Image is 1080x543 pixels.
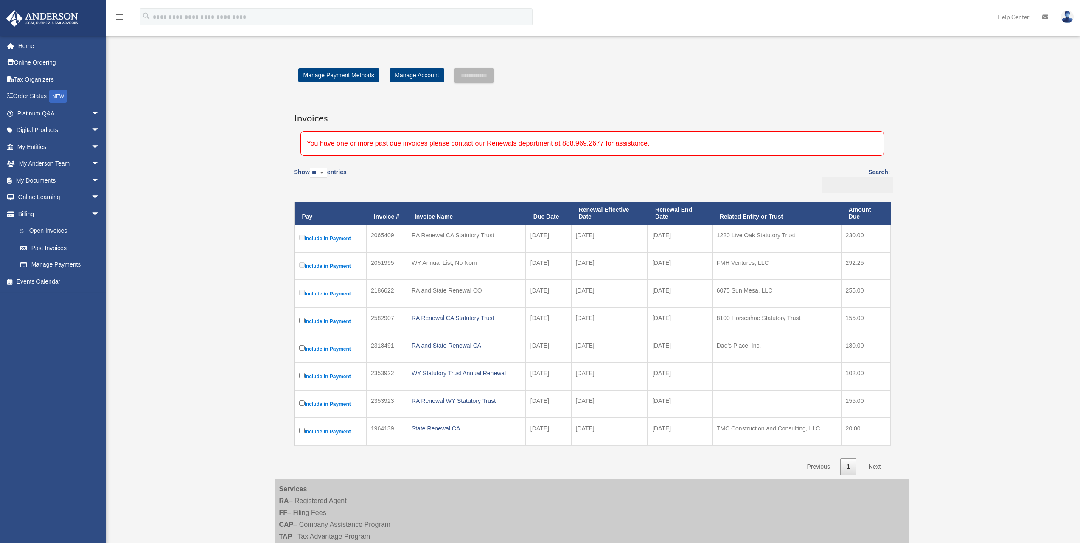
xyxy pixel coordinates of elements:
div: State Renewal CA [412,422,521,434]
th: Pay: activate to sort column descending [295,202,366,225]
a: Manage Payments [12,256,108,273]
td: 2353922 [366,363,407,390]
td: [DATE] [571,335,648,363]
span: arrow_drop_down [91,189,108,206]
td: 2318491 [366,335,407,363]
select: Showentries [310,168,327,178]
span: arrow_drop_down [91,155,108,173]
label: Include in Payment [299,261,362,271]
td: [DATE] [526,390,571,418]
img: Anderson Advisors Platinum Portal [4,10,81,27]
td: TMC Construction and Consulting, LLC [712,418,841,445]
td: [DATE] [526,363,571,390]
input: Include in Payment [299,290,305,295]
td: 1964139 [366,418,407,445]
input: Include in Payment [299,428,305,433]
td: [DATE] [526,252,571,280]
h3: Invoices [294,104,890,125]
td: [DATE] [571,390,648,418]
td: FMH Ventures, LLC [712,252,841,280]
td: 20.00 [841,418,891,445]
th: Amount Due: activate to sort column ascending [841,202,891,225]
div: RA and State Renewal CA [412,340,521,352]
td: 2065409 [366,225,407,252]
div: NEW [49,90,67,103]
td: [DATE] [648,307,712,335]
label: Search: [819,167,890,193]
a: $Open Invoices [12,222,104,240]
a: Digital Productsarrow_drop_down [6,122,112,139]
i: search [142,11,151,21]
a: Online Ordering [6,54,112,71]
td: [DATE] [648,280,712,307]
label: Include in Payment [299,399,362,409]
label: Show entries [294,167,347,186]
strong: TAP [279,533,292,540]
input: Include in Payment [299,235,305,240]
a: Home [6,37,112,54]
label: Include in Payment [299,371,362,382]
a: Tax Organizers [6,71,112,88]
a: Online Learningarrow_drop_down [6,189,112,206]
strong: RA [279,497,289,504]
td: 2353923 [366,390,407,418]
td: 102.00 [841,363,891,390]
a: Order StatusNEW [6,88,112,105]
img: User Pic [1061,11,1074,23]
input: Include in Payment [299,345,305,351]
a: My Entitiesarrow_drop_down [6,138,112,155]
td: 2582907 [366,307,407,335]
td: 230.00 [841,225,891,252]
a: Billingarrow_drop_down [6,205,108,222]
th: Renewal End Date: activate to sort column ascending [648,202,712,225]
td: 292.25 [841,252,891,280]
strong: CAP [279,521,294,528]
a: Platinum Q&Aarrow_drop_down [6,105,112,122]
th: Invoice Name: activate to sort column ascending [407,202,526,225]
td: [DATE] [648,363,712,390]
a: Manage Payment Methods [298,68,379,82]
a: My Documentsarrow_drop_down [6,172,112,189]
td: [DATE] [648,252,712,280]
td: [DATE] [571,252,648,280]
td: 155.00 [841,390,891,418]
input: Include in Payment [299,373,305,378]
span: arrow_drop_down [91,138,108,156]
input: Include in Payment [299,318,305,323]
div: RA and State Renewal CO [412,284,521,296]
label: Include in Payment [299,316,362,326]
th: Related Entity or Trust: activate to sort column ascending [712,202,841,225]
span: arrow_drop_down [91,122,108,139]
span: arrow_drop_down [91,172,108,189]
a: Past Invoices [12,239,108,256]
td: [DATE] [648,225,712,252]
span: $ [25,226,29,236]
a: Next [862,458,887,475]
td: [DATE] [571,307,648,335]
td: [DATE] [526,418,571,445]
div: RA Renewal CA Statutory Trust [412,229,521,241]
td: [DATE] [526,280,571,307]
span: arrow_drop_down [91,105,108,122]
td: 180.00 [841,335,891,363]
label: Include in Payment [299,233,362,244]
th: Invoice #: activate to sort column ascending [366,202,407,225]
td: [DATE] [648,335,712,363]
td: 6075 Sun Mesa, LLC [712,280,841,307]
td: [DATE] [526,307,571,335]
input: Include in Payment [299,262,305,268]
a: My Anderson Teamarrow_drop_down [6,155,112,172]
td: [DATE] [571,280,648,307]
td: Dad's Place, Inc. [712,335,841,363]
td: [DATE] [648,418,712,445]
span: arrow_drop_down [91,205,108,223]
td: 1220 Live Oak Statutory Trust [712,225,841,252]
a: Previous [800,458,836,475]
div: RA Renewal CA Statutory Trust [412,312,521,324]
a: menu [115,15,125,22]
label: Include in Payment [299,343,362,354]
input: Include in Payment [299,400,305,406]
td: [DATE] [526,335,571,363]
td: 155.00 [841,307,891,335]
td: [DATE] [571,418,648,445]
